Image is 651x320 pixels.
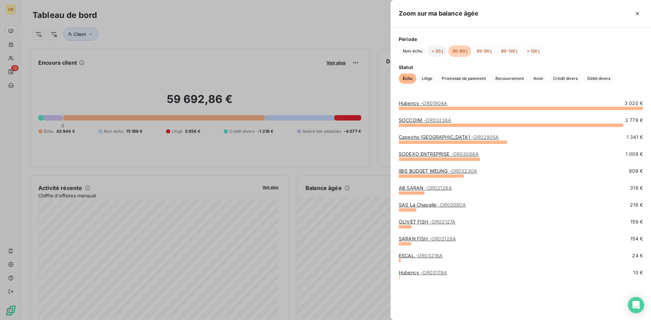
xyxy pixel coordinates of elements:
button: 60-90 j [473,45,496,57]
span: 3 020 € [625,100,643,107]
button: Non-échu [399,45,426,57]
button: Avoir [529,73,548,84]
a: IBIS BUDGET MEUNG [399,168,477,174]
button: > 120 j [523,45,544,57]
a: Hubency [399,100,448,106]
a: Hubency [399,270,447,275]
span: 216 € [630,201,643,208]
button: 90-120 j [497,45,521,57]
span: 159 € [630,218,643,225]
span: - OR03178A [420,270,447,275]
button: Promesse de paiement [438,73,490,84]
a: OLIVET FISH [399,219,455,225]
span: Statut [399,64,643,71]
span: - OR03080A [438,202,466,208]
a: SAS La Chapelle [399,202,466,208]
a: ESCAL [399,253,442,258]
a: AB SARAN [399,185,452,191]
span: 1 008 € [626,151,643,157]
span: 2 778 € [625,117,643,124]
span: - OR01904A [420,100,447,106]
a: Capexho [GEOGRAPHIC_DATA] [399,134,499,140]
span: - OR03127A [430,219,455,225]
a: SARAN FISH [399,236,456,241]
span: - OR03128A [429,236,456,241]
a: SODEXO ENTREPRISE [399,151,479,157]
button: Recouvrement [491,73,528,84]
div: Open Intercom Messenger [628,297,644,313]
span: - OR03236A [423,117,451,123]
span: - OR03066A [451,151,479,157]
a: SOCCOIM [399,117,452,123]
span: 806 € [629,168,643,174]
span: Période [399,36,643,43]
span: 24 € [632,252,643,259]
button: 30-60 j [448,45,471,57]
h5: Zoom sur ma balance âgée [399,9,479,18]
button: Échu [399,73,416,84]
span: 154 € [630,235,643,242]
span: 10 € [633,269,643,276]
span: - OR03218A [416,253,442,258]
span: - OR03126A [425,185,452,191]
button: < 30 j [428,45,447,57]
span: - OR02905A [471,134,499,140]
span: 1 341 € [627,134,643,141]
span: 319 € [630,185,643,191]
span: - OR03230A [449,168,477,174]
button: Débit divers [583,73,614,84]
button: Litige [418,73,436,84]
button: Crédit divers [549,73,582,84]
